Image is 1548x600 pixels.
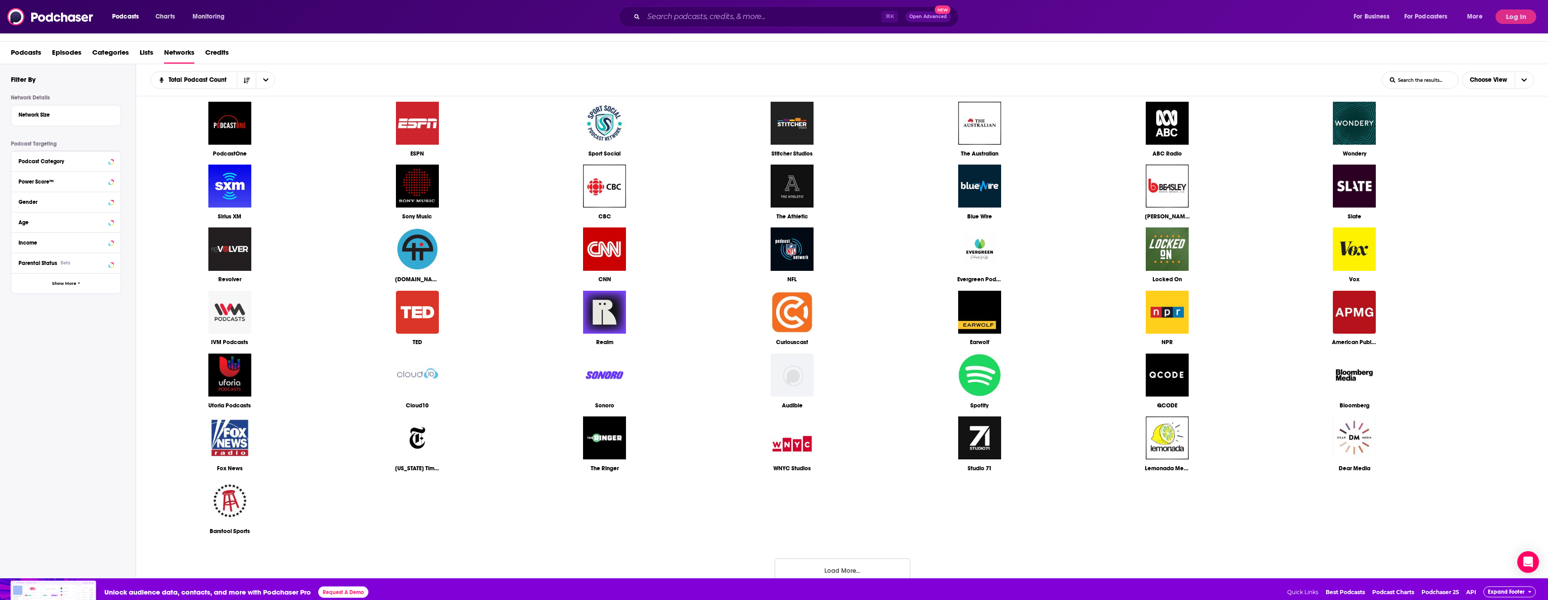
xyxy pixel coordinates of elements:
span: [PERSON_NAME] Media [1145,213,1209,220]
img: Stitcher Studios logo [770,101,814,146]
a: QCODE logoQCODE [1145,351,1190,414]
a: CBC logoCBC [582,163,627,226]
img: Sony Music logo [395,164,440,208]
button: Network Size [19,109,113,120]
button: Open AdvancedNew [905,11,951,22]
span: Total Podcast Count [169,77,230,83]
a: IVM Podcasts logoIVM Podcasts [207,288,252,351]
a: ESPN logoESPN [395,100,440,163]
span: CNN [598,276,611,283]
span: NFL [787,276,797,283]
button: Request A Demo [318,586,368,598]
img: Realm logo [582,290,627,335]
span: Charts [155,10,175,23]
a: Lemonada Media logoLemonada Media [1145,415,1190,477]
div: Podcast Category [19,158,106,165]
a: Sirius XM logoSirius XM [207,163,252,226]
img: IVM Podcasts logo [207,290,252,335]
button: Podcast Category [19,155,113,166]
a: New York Times logo[US_STATE] Times [395,415,440,477]
a: Cloud10 logoCloud10 [395,351,440,414]
h2: Choose List sort [151,71,275,89]
span: Stitcher Studios [772,150,813,157]
span: Wondery [1343,150,1366,157]
span: ABC Radio [1153,150,1182,157]
img: WNYC Studios logo [770,416,814,460]
img: Uforia Podcasts logo [207,353,252,397]
a: Audible logoAudible [770,351,814,414]
img: Spotify logo [957,353,1002,397]
button: Show More [11,273,121,293]
img: Locked On logo [1145,227,1190,271]
a: Episodes [52,45,81,64]
span: Categories [92,45,129,64]
img: ESPN logo [395,101,440,146]
a: Curiouscast logoCuriouscast [770,288,814,351]
a: Stitcher Studios logoStitcher Studios [770,100,814,163]
a: The Ringer logoThe Ringer [582,415,627,477]
a: Podcast Charts [1372,589,1414,595]
a: Revolver logoRevolver [207,226,252,288]
a: Sonoro logoSonoro [582,351,627,414]
span: Audible [782,402,803,409]
a: Beasley Media logo[PERSON_NAME] Media [1145,163,1190,226]
img: Cloud10 logo [395,353,440,397]
span: Quick Links [1287,589,1318,595]
div: Income [19,240,106,246]
img: Fox News logo [207,416,252,460]
a: API [1466,589,1476,595]
a: Networks [164,45,194,64]
span: QCODE [1157,402,1177,409]
img: Curiouscast logo [770,290,814,335]
button: Load More... [775,558,910,583]
span: Sony Music [402,213,432,220]
a: Realm logoRealm [582,288,627,351]
a: Podchaser 25 [1421,589,1459,595]
div: Beta [61,260,71,266]
a: Uforia Podcasts logoUforia Podcasts [207,351,252,414]
h2: Filter By [11,75,36,84]
button: open menu [1398,9,1461,24]
span: Revolver [218,276,241,283]
span: [DOMAIN_NAME] [395,276,442,283]
input: Search podcasts, credits, & more... [644,9,881,24]
div: Network Size [19,112,108,118]
a: Lists [140,45,153,64]
a: The Athletic logoThe Athletic [770,163,814,226]
img: TED logo [395,290,440,335]
span: Sonoro [595,402,614,409]
a: Sony Music logoSony Music [395,163,440,226]
div: Age [19,219,106,226]
span: For Podcasters [1404,10,1448,23]
button: Sort Direction [237,72,256,88]
img: Revolver logo [207,227,252,271]
a: Barstool Sports logoBarstool Sports [207,477,252,540]
a: Studio 71 logoStudio 71 [957,415,1002,477]
img: PodcastOne logo [207,101,252,146]
span: Vox [1349,276,1360,283]
img: Earwolf logo [957,290,1002,335]
span: Barstool Sports [210,528,250,535]
span: More [1467,10,1482,23]
a: Spotify logoSpotify [957,351,1002,414]
span: New [935,5,951,14]
span: Parental Status [19,260,57,266]
button: open menu [1461,9,1494,24]
span: Credits [205,45,229,64]
span: Lemonada Media [1145,465,1192,472]
div: Power Score™ [19,179,106,185]
span: PodcastOne [213,150,247,157]
a: American Public Media logoAmerican Public Media [1332,288,1377,351]
button: Age [19,216,113,227]
span: Fox News [217,465,243,472]
img: Barstool Sports logo [207,478,252,523]
a: Vox logoVox [1332,226,1377,288]
div: Gender [19,199,106,205]
img: Podchaser - Follow, Share and Rate Podcasts [7,8,94,25]
span: Unlock audience data, contacts, and more with Podchaser Pro [104,588,311,596]
a: Bloomberg logoBloomberg [1332,351,1377,414]
p: Network Details [11,94,121,101]
button: Choose View [1462,71,1534,89]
